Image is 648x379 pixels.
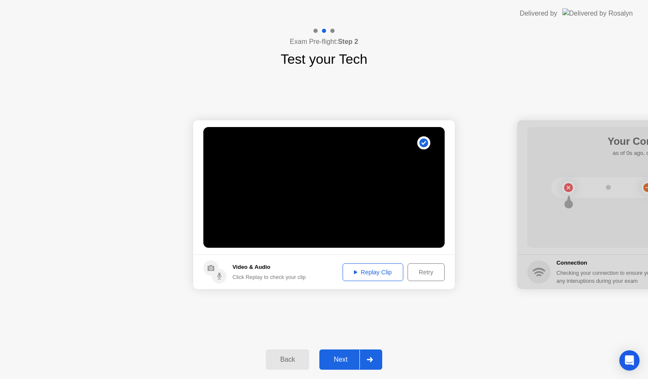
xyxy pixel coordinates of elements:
[343,263,403,281] button: Replay Clip
[338,38,358,45] b: Step 2
[322,356,359,363] div: Next
[408,263,445,281] button: Retry
[410,269,442,276] div: Retry
[266,349,309,370] button: Back
[562,8,633,18] img: Delivered by Rosalyn
[232,273,306,281] div: Click Replay to check your clip
[232,263,306,271] h5: Video & Audio
[319,349,382,370] button: Next
[268,356,307,363] div: Back
[290,37,358,47] h4: Exam Pre-flight:
[619,350,640,371] div: Open Intercom Messenger
[520,8,557,19] div: Delivered by
[346,269,400,276] div: Replay Clip
[281,49,367,69] h1: Test your Tech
